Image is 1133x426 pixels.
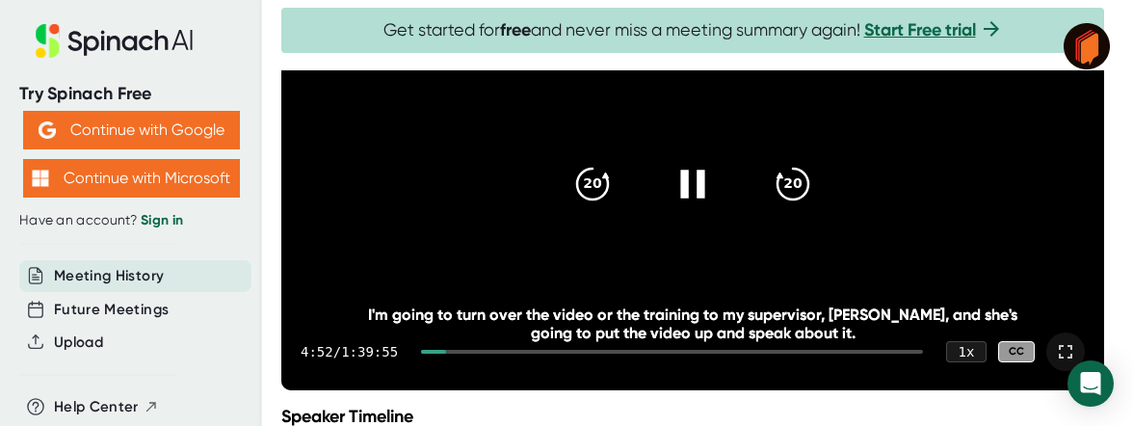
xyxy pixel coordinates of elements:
[946,341,987,362] div: 1 x
[54,299,169,321] button: Future Meetings
[19,83,243,105] div: Try Spinach Free
[54,332,103,354] button: Upload
[1067,360,1114,407] div: Open Intercom Messenger
[23,111,240,149] button: Continue with Google
[500,19,531,40] b: free
[19,212,243,229] div: Have an account?
[383,19,1003,41] span: Get started for and never miss a meeting summary again!
[301,344,398,359] div: 4:52 / 1:39:55
[864,19,976,40] a: Start Free trial
[39,121,56,139] img: Aehbyd4JwY73AAAAAElFTkSuQmCC
[998,341,1035,363] div: CC
[54,396,139,418] span: Help Center
[141,212,183,228] a: Sign in
[363,306,1021,342] div: I'm going to turn over the video or the training to my supervisor, [PERSON_NAME], and she's going...
[54,396,159,418] button: Help Center
[23,159,240,198] button: Continue with Microsoft
[54,265,164,287] button: Meeting History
